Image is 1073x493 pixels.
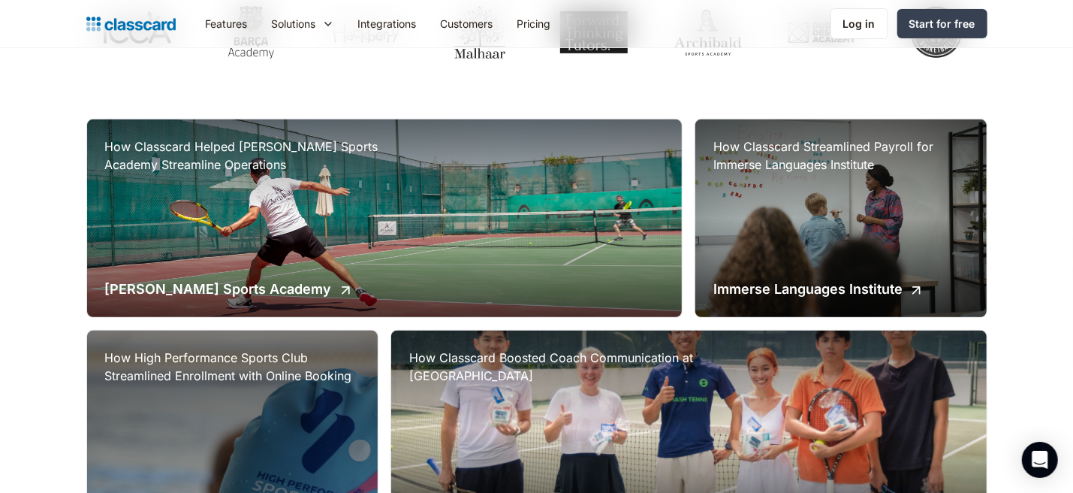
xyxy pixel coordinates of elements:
a: Features [194,7,260,41]
div: Start for free [909,16,975,32]
a: home [86,14,176,35]
h3: How Classcard Helped [PERSON_NAME] Sports Academy Streamline Operations [105,138,405,174]
a: Start for free [897,9,987,38]
h3: How High Performance Sports Club Streamlined Enrollment with Online Booking [105,349,360,385]
h2: [PERSON_NAME] Sports Academy [105,279,332,299]
h3: How Classcard Boosted Coach Communication at [GEOGRAPHIC_DATA] [409,349,710,385]
a: Log in [830,8,888,39]
a: Customers [429,7,505,41]
a: How Classcard Helped [PERSON_NAME] Sports Academy Streamline Operations[PERSON_NAME] Sports Academy [87,119,683,316]
div: Solutions [260,7,346,41]
a: Pricing [505,7,563,41]
h3: How Classcard Streamlined Payroll for Immerse Languages Institute [713,138,968,174]
a: How Classcard Streamlined Payroll for Immerse Languages InstituteImmerse Languages Institute [695,119,986,316]
div: Solutions [272,16,316,32]
a: Integrations [346,7,429,41]
div: Log in [843,16,876,32]
div: Open Intercom Messenger [1022,442,1058,478]
h2: Immerse Languages Institute [713,279,903,299]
